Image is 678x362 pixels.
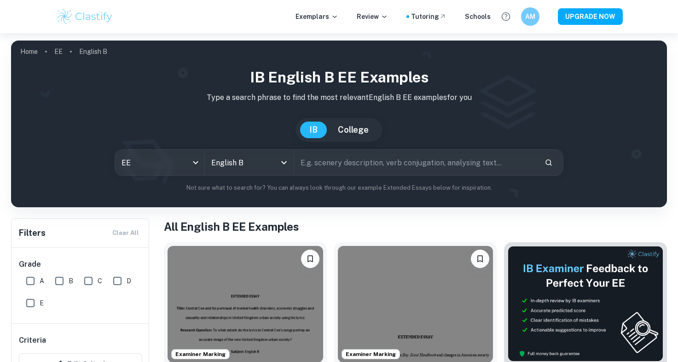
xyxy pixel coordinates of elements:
[300,122,327,138] button: IB
[278,156,290,169] button: Open
[19,259,142,270] h6: Grade
[127,276,131,286] span: D
[465,12,491,22] a: Schools
[541,155,556,170] button: Search
[40,276,44,286] span: A
[296,12,338,22] p: Exemplars
[471,250,489,268] button: Bookmark
[19,227,46,239] h6: Filters
[342,350,400,358] span: Examiner Marking
[294,150,537,175] input: E.g. scenery description, verb conjugation, analysing text...
[508,246,663,362] img: Thumbnail
[18,183,660,193] p: Not sure what to search for? You can always look through our example Extended Essays below for in...
[357,12,388,22] p: Review
[525,12,535,22] h6: AM
[56,7,114,26] img: Clastify logo
[20,45,38,58] a: Home
[172,350,229,358] span: Examiner Marking
[164,218,667,235] h1: All English B EE Examples
[98,276,102,286] span: C
[115,150,204,175] div: EE
[40,298,44,308] span: E
[19,335,46,346] h6: Criteria
[69,276,73,286] span: B
[301,250,319,268] button: Bookmark
[79,47,107,57] p: English B
[11,41,667,207] img: profile cover
[498,9,514,24] button: Help and Feedback
[411,12,446,22] a: Tutoring
[18,66,660,88] h1: IB English B EE examples
[329,122,378,138] button: College
[18,92,660,103] p: Type a search phrase to find the most relevant English B EE examples for you
[54,45,63,58] a: EE
[558,8,623,25] button: UPGRADE NOW
[521,7,539,26] button: AM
